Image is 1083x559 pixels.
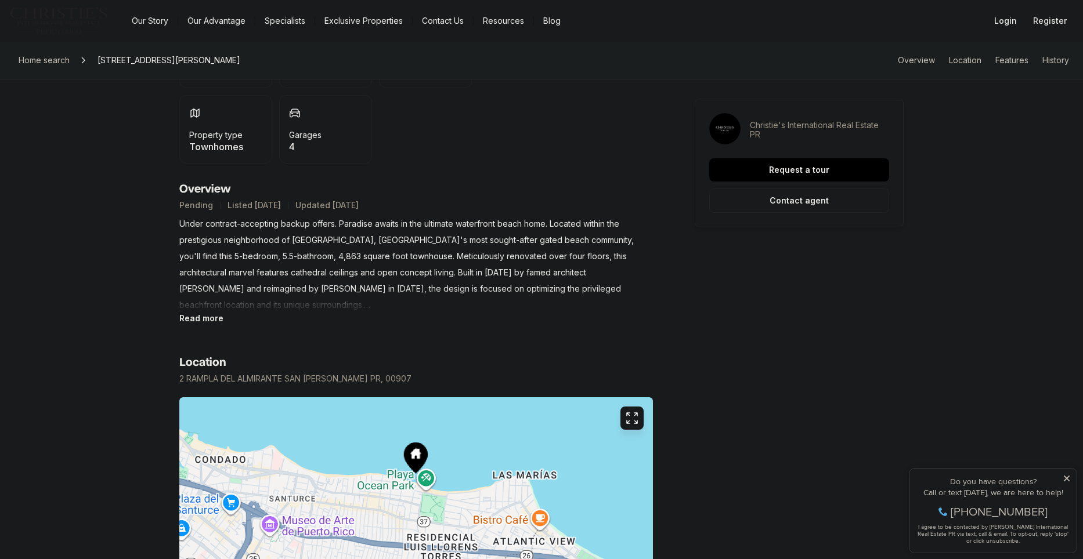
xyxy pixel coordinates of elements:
[14,51,74,70] a: Home search
[994,16,1017,26] span: Login
[122,13,178,29] a: Our Story
[255,13,315,29] a: Specialists
[709,158,889,182] button: Request a tour
[179,374,411,383] p: 2 RAMPLA DEL ALMIRANTE SAN [PERSON_NAME] PR, 00907
[179,355,226,369] h4: Location
[898,56,1069,65] nav: Page section menu
[898,55,935,65] a: Skip to: Overview
[987,9,1024,32] button: Login
[189,130,243,140] p: Property type
[228,201,281,210] p: Listed [DATE]
[93,51,245,70] span: [STREET_ADDRESS][PERSON_NAME]
[178,13,255,29] a: Our Advantage
[995,55,1028,65] a: Skip to: Features
[179,216,653,313] p: Under contract-accepting backup offers. Paradise awaits in the ultimate waterfront beach home. Lo...
[949,55,981,65] a: Skip to: Location
[179,182,653,196] h4: Overview
[289,130,322,140] p: Garages
[750,121,889,139] p: Christie's International Real Estate PR
[769,165,829,175] p: Request a tour
[19,55,70,65] span: Home search
[12,26,168,34] div: Do you have questions?
[1033,16,1067,26] span: Register
[474,13,533,29] a: Resources
[1042,55,1069,65] a: Skip to: History
[179,313,223,323] button: Read more
[709,188,889,213] button: Contact agent
[413,13,473,29] button: Contact Us
[534,13,570,29] a: Blog
[770,196,829,205] p: Contact agent
[189,142,243,151] p: Townhomes
[179,201,213,210] p: Pending
[15,71,165,93] span: I agree to be contacted by [PERSON_NAME] International Real Estate PR via text, call & email. To ...
[12,37,168,45] div: Call or text [DATE], we are here to help!
[295,201,359,210] p: Updated [DATE]
[9,7,109,35] img: logo
[289,142,322,151] p: 4
[48,55,145,66] span: [PHONE_NUMBER]
[315,13,412,29] a: Exclusive Properties
[1026,9,1074,32] button: Register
